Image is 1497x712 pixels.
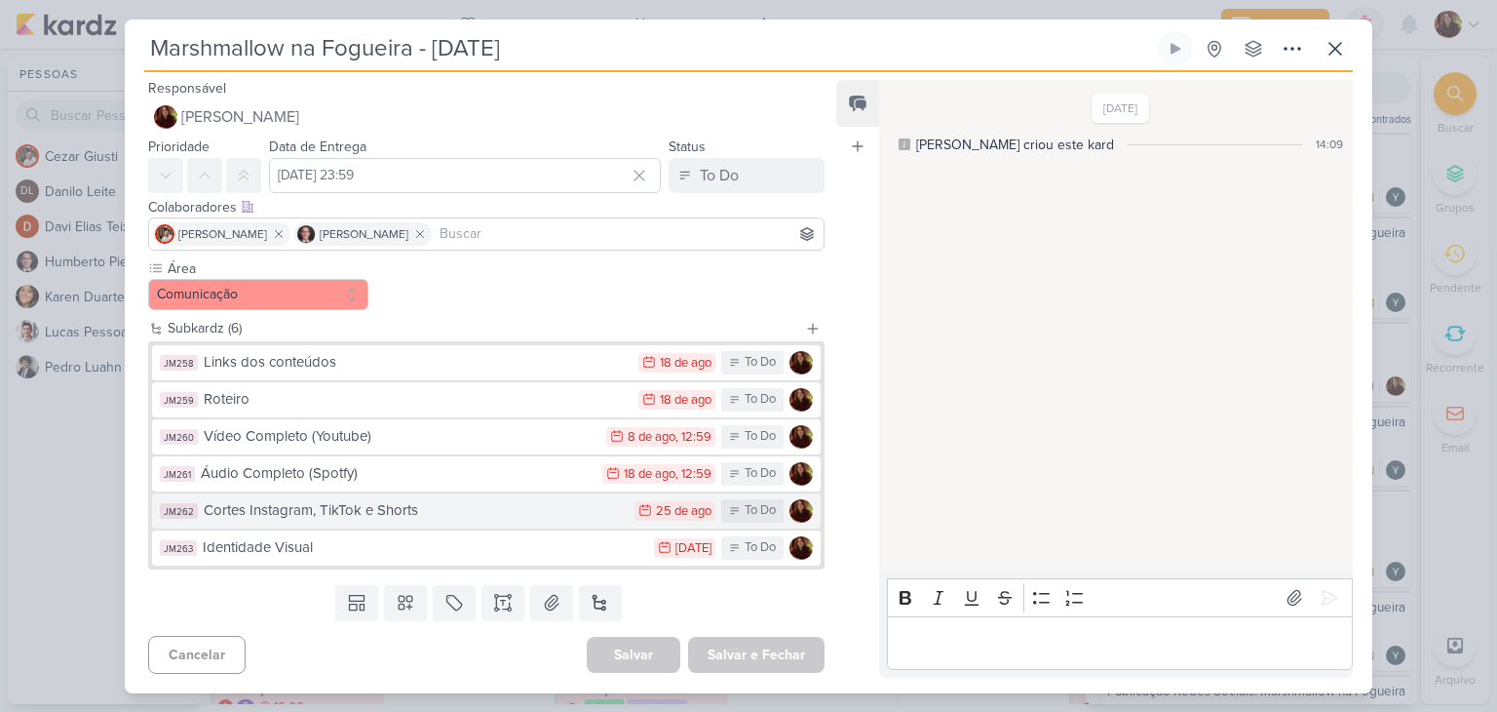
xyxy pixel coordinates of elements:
[201,462,593,485] div: Áudio Completo (Spotfy)
[204,351,629,374] div: Links dos conteúdos
[148,279,368,310] button: Comunicação
[296,224,316,244] img: Humberto Piedade
[160,355,198,371] div: JM258
[152,531,821,566] button: JM263 Identidade Visual [DATE] To Do
[669,138,706,155] label: Status
[675,542,711,555] div: [DATE]
[745,390,776,410] div: To Do
[789,388,813,412] img: Jaqueline Molina
[160,392,198,408] div: JM259
[887,578,1353,616] div: Editor toolbar
[660,394,711,407] div: 18 de ago
[745,538,776,558] div: To Do
[269,158,661,193] input: Select a date
[789,499,813,523] img: Jaqueline Molina
[669,158,825,193] button: To Do
[628,431,675,444] div: 8 de ago
[154,105,177,129] img: Jaqueline Molina
[745,427,776,447] div: To Do
[656,505,711,518] div: 25 de ago
[160,540,197,556] div: JM263
[152,494,821,529] button: JM262 Cortes Instagram, TikTok e Shorts 25 de ago To Do
[624,468,675,481] div: 18 de ago
[745,464,776,484] div: To Do
[789,462,813,486] img: Jaqueline Molina
[148,80,226,97] label: Responsável
[204,388,629,411] div: Roteiro
[745,353,776,373] div: To Do
[660,357,711,370] div: 18 de ago
[789,351,813,375] img: Jaqueline Molina
[152,419,821,455] button: JM260 Vídeo Completo (Youtube) 8 de ago , 12:59 To Do
[916,135,1114,155] div: [PERSON_NAME] criou este kard
[436,222,820,246] input: Buscar
[204,499,625,522] div: Cortes Instagram, TikTok e Shorts
[1168,41,1183,57] div: Ligar relógio
[144,31,1154,66] input: Kard Sem Título
[1316,136,1343,153] div: 14:09
[152,345,821,380] button: JM258 Links dos conteúdos 18 de ago To Do
[675,468,711,481] div: , 12:59
[789,425,813,449] img: Jaqueline Molina
[155,224,174,244] img: Cezar Giusti
[168,318,797,338] div: Subkardz (6)
[320,225,408,243] span: [PERSON_NAME]
[178,225,267,243] span: [PERSON_NAME]
[166,258,368,279] label: Área
[789,536,813,560] img: Jaqueline Molina
[745,501,776,521] div: To Do
[148,197,825,218] div: Colaboradores
[148,99,825,135] button: [PERSON_NAME]
[160,503,198,519] div: JM262
[203,536,644,559] div: Identidade Visual
[152,382,821,417] button: JM259 Roteiro 18 de ago To Do
[675,431,711,444] div: , 12:59
[160,429,198,445] div: JM260
[148,636,246,674] button: Cancelar
[700,164,739,187] div: To Do
[152,456,821,492] button: JM261 Áudio Completo (Spotfy) 18 de ago , 12:59 To Do
[204,425,596,448] div: Vídeo Completo (Youtube)
[148,138,210,155] label: Prioridade
[269,138,366,155] label: Data de Entrega
[160,466,195,482] div: JM261
[181,105,299,129] span: [PERSON_NAME]
[887,616,1353,670] div: Editor editing area: main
